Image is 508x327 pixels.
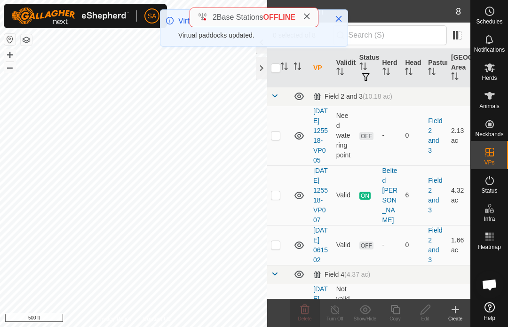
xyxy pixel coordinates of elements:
[382,166,398,225] div: Belted [PERSON_NAME]
[332,12,345,25] button: Close
[447,49,470,87] th: [GEOGRAPHIC_DATA] Area
[356,49,379,87] th: Status
[143,315,171,323] a: Contact Us
[333,106,356,165] td: Need watering point
[471,298,508,325] a: Help
[359,132,373,140] span: OFF
[294,64,301,71] p-sorticon: Activate to sort
[213,13,217,21] span: 2
[382,69,390,77] p-sorticon: Activate to sort
[380,315,410,322] div: Copy
[4,34,16,45] button: Reset Map
[482,75,497,81] span: Herds
[333,165,356,225] td: Valid
[359,64,367,71] p-sorticon: Activate to sort
[320,315,350,322] div: Turn Off
[217,13,263,21] span: Base Stations
[484,160,494,165] span: VPs
[382,131,398,140] div: -
[96,315,132,323] a: Privacy Policy
[447,165,470,225] td: 4.32 ac
[313,226,328,264] a: [DATE] 061502
[447,106,470,165] td: 2.13 ac
[484,315,495,321] span: Help
[310,49,333,87] th: VP
[440,315,470,322] div: Create
[273,6,456,17] h2: In Rotation
[428,69,436,77] p-sorticon: Activate to sort
[401,225,424,265] td: 0
[333,49,356,87] th: Validity
[410,315,440,322] div: Edit
[178,16,325,27] div: Virtual Paddocks
[401,49,424,87] th: Head
[336,69,344,77] p-sorticon: Activate to sort
[447,225,470,265] td: 1.66 ac
[4,62,16,73] button: –
[476,271,504,299] div: Open chat
[11,8,129,24] img: Gallagher Logo
[479,103,500,109] span: Animals
[350,315,380,322] div: Show/Hide
[474,47,505,53] span: Notifications
[379,49,402,87] th: Herd
[359,192,371,200] span: ON
[428,226,442,264] a: Field 2 and 3
[484,216,495,222] span: Infra
[313,271,370,279] div: Field 4
[298,316,312,321] span: Delete
[344,271,370,278] span: (4.37 ac)
[313,93,392,101] div: Field 2 and 3
[359,241,373,249] span: OFF
[478,244,501,250] span: Heatmap
[313,167,328,224] a: [DATE] 125518-VP007
[4,49,16,61] button: +
[333,25,447,45] input: Search (S)
[401,165,424,225] td: 6
[263,13,295,21] span: OFFLINE
[313,107,328,164] a: [DATE] 125518-VP005
[363,93,392,100] span: (10.18 ac)
[481,188,497,194] span: Status
[382,240,398,250] div: -
[451,74,459,81] p-sorticon: Activate to sort
[456,4,461,18] span: 8
[428,117,442,154] a: Field 2 and 3
[178,31,325,40] div: Virtual paddocks updated.
[280,64,288,71] p-sorticon: Activate to sort
[428,177,442,214] a: Field 2 and 3
[333,225,356,265] td: Valid
[424,49,447,87] th: Pasture
[148,11,157,21] span: SA
[405,69,413,77] p-sorticon: Activate to sort
[475,132,503,137] span: Neckbands
[476,19,502,24] span: Schedules
[401,106,424,165] td: 0
[21,34,32,46] button: Map Layers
